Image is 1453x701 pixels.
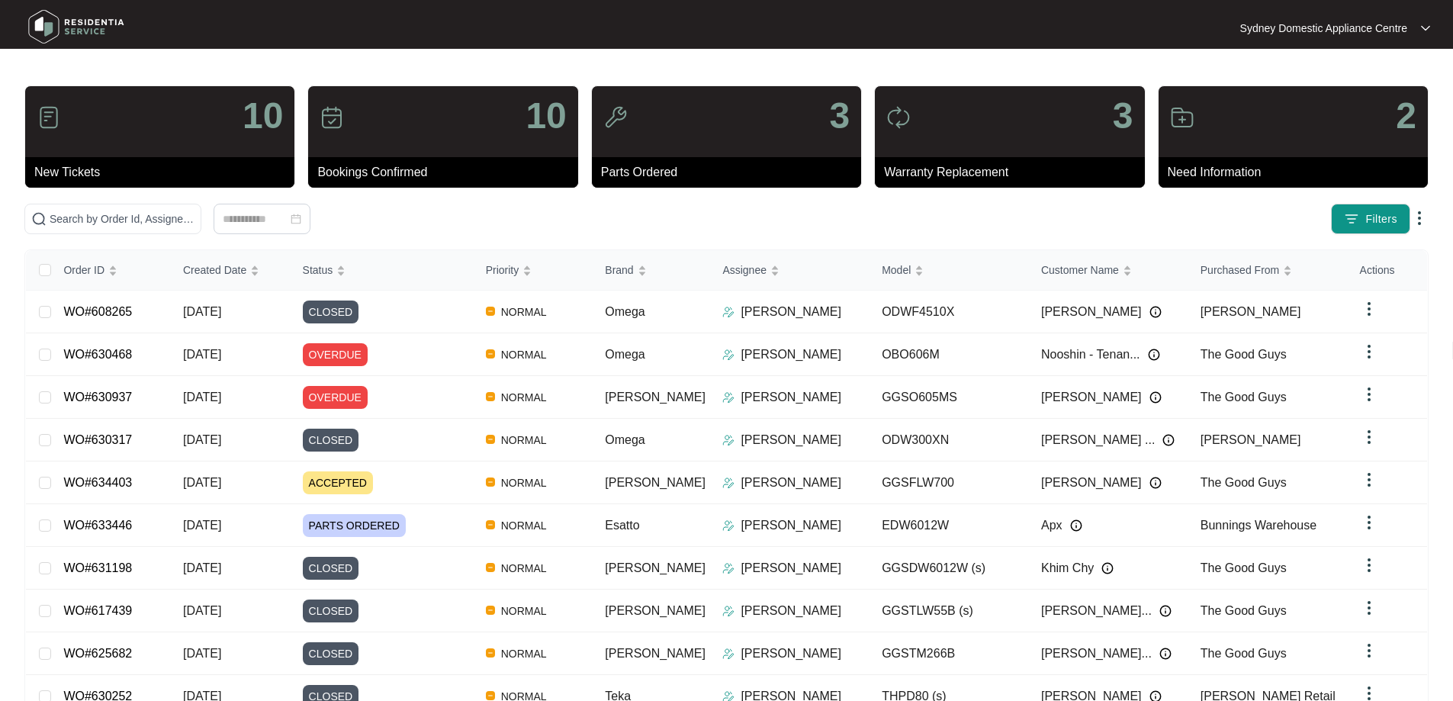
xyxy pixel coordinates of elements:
p: 10 [526,98,566,134]
span: [DATE] [183,476,221,489]
td: GGSO605MS [870,376,1029,419]
img: dropdown arrow [1360,342,1378,361]
span: Khim Chy [1041,559,1094,577]
span: [DATE] [183,519,221,532]
img: Vercel Logo [486,606,495,615]
a: WO#634403 [63,476,132,489]
span: Model [882,262,911,278]
button: filter iconFilters [1331,204,1410,234]
img: Assigner Icon [722,391,735,404]
p: 3 [829,98,850,134]
span: The Good Guys [1201,391,1287,404]
span: CLOSED [303,301,359,323]
img: Vercel Logo [486,349,495,359]
p: Parts Ordered [601,163,861,182]
span: Nooshin - Tenan... [1041,346,1140,364]
span: [PERSON_NAME] [1201,305,1301,318]
span: Omega [605,433,645,446]
a: WO#630468 [63,348,132,361]
td: GGSTLW55B (s) [870,590,1029,632]
img: Info icon [1159,648,1172,660]
td: ODWF4510X [870,291,1029,333]
span: [DATE] [183,647,221,660]
p: [PERSON_NAME] [741,303,841,321]
td: OBO606M [870,333,1029,376]
p: Bookings Confirmed [317,163,577,182]
img: Assigner Icon [722,477,735,489]
span: [PERSON_NAME] [605,604,706,617]
span: NORMAL [495,516,553,535]
span: Apx [1041,516,1062,535]
p: Sydney Domestic Appliance Centre [1240,21,1407,36]
td: EDW6012W [870,504,1029,547]
th: Order ID [51,250,171,291]
span: [DATE] [183,561,221,574]
img: dropdown arrow [1410,209,1429,227]
span: [PERSON_NAME] [1041,388,1142,407]
th: Assignee [710,250,870,291]
img: Vercel Logo [486,520,495,529]
span: CLOSED [303,429,359,452]
span: NORMAL [495,474,553,492]
p: Need Information [1168,163,1428,182]
td: GGSDW6012W (s) [870,547,1029,590]
img: dropdown arrow [1360,300,1378,318]
img: filter icon [1344,211,1359,227]
img: Assigner Icon [722,648,735,660]
span: NORMAL [495,346,553,364]
span: Customer Name [1041,262,1119,278]
img: dropdown arrow [1360,642,1378,660]
span: [DATE] [183,604,221,617]
td: GGSTM266B [870,632,1029,675]
img: Assigner Icon [722,562,735,574]
th: Actions [1348,250,1427,291]
img: dropdown arrow [1360,513,1378,532]
span: [DATE] [183,391,221,404]
img: dropdown arrow [1360,428,1378,446]
span: The Good Guys [1201,647,1287,660]
p: [PERSON_NAME] [741,474,841,492]
a: WO#630937 [63,391,132,404]
img: dropdown arrow [1360,385,1378,404]
span: Assignee [722,262,767,278]
span: NORMAL [495,602,553,620]
span: CLOSED [303,600,359,622]
img: Info icon [1149,391,1162,404]
img: dropdown arrow [1360,556,1378,574]
p: 3 [1113,98,1133,134]
span: [DATE] [183,348,221,361]
span: [DATE] [183,433,221,446]
img: Info icon [1162,434,1175,446]
th: Purchased From [1188,250,1348,291]
span: Omega [605,348,645,361]
span: Order ID [63,262,104,278]
p: [PERSON_NAME] [741,431,841,449]
img: icon [37,105,61,130]
span: Omega [605,305,645,318]
img: dropdown arrow [1360,471,1378,489]
p: [PERSON_NAME] [741,645,841,663]
img: Info icon [1159,605,1172,617]
span: OVERDUE [303,343,368,366]
span: NORMAL [495,645,553,663]
span: [PERSON_NAME] [605,391,706,404]
a: WO#608265 [63,305,132,318]
span: [PERSON_NAME] [605,647,706,660]
img: Vercel Logo [486,563,495,572]
img: Info icon [1149,477,1162,489]
img: Assigner Icon [722,349,735,361]
p: [PERSON_NAME] [741,602,841,620]
img: Vercel Logo [486,435,495,444]
span: [PERSON_NAME]... [1041,645,1152,663]
span: The Good Guys [1201,604,1287,617]
span: [PERSON_NAME] ... [1041,431,1155,449]
th: Created Date [171,250,291,291]
span: [PERSON_NAME]... [1041,602,1152,620]
span: ACCEPTED [303,471,373,494]
th: Customer Name [1029,250,1188,291]
img: icon [320,105,344,130]
p: 10 [243,98,283,134]
img: residentia service logo [23,4,130,50]
a: WO#631198 [63,561,132,574]
span: [PERSON_NAME] [605,476,706,489]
